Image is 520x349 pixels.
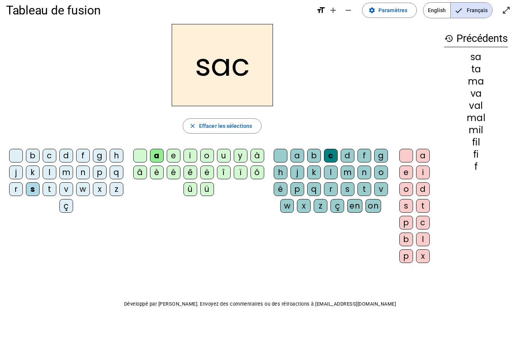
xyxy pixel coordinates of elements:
button: Diminuer la taille de la police [341,3,356,18]
div: x [416,249,430,263]
div: ê [183,166,197,179]
div: f [444,162,508,171]
div: n [357,166,371,179]
div: o [200,149,214,163]
div: â [133,166,147,179]
div: a [416,149,430,163]
div: i [416,166,430,179]
div: m [341,166,354,179]
div: a [150,149,164,163]
div: c [43,149,56,163]
div: j [290,166,304,179]
div: en [347,199,362,213]
div: é [167,166,180,179]
mat-icon: remove [344,6,353,15]
span: Français [451,3,492,18]
div: z [110,182,123,196]
div: v [374,182,388,196]
div: mil [444,126,508,135]
span: English [423,3,450,18]
div: ï [234,166,247,179]
div: r [9,182,23,196]
h3: Précédents [444,30,508,47]
div: p [399,249,413,263]
mat-icon: add [329,6,338,15]
div: sa [444,53,508,62]
div: e [167,149,180,163]
mat-icon: open_in_full [502,6,511,15]
div: p [399,216,413,229]
div: mal [444,113,508,123]
div: l [416,233,430,246]
div: w [280,199,294,213]
div: p [93,166,107,179]
div: ô [250,166,264,179]
div: h [110,149,123,163]
div: l [43,166,56,179]
div: on [365,199,381,213]
div: s [399,199,413,213]
button: Augmenter la taille de la police [325,3,341,18]
div: fil [444,138,508,147]
div: fi [444,150,508,159]
div: x [93,182,107,196]
mat-icon: format_size [316,6,325,15]
div: ma [444,77,508,86]
div: s [341,182,354,196]
div: v [59,182,73,196]
div: d [341,149,354,163]
div: k [307,166,321,179]
div: m [59,166,73,179]
div: ç [330,199,344,213]
div: ë [200,166,214,179]
p: Développé par [PERSON_NAME]. Envoyez des commentaires ou des rétroactions à [EMAIL_ADDRESS][DOMAI... [6,300,514,309]
div: f [357,149,371,163]
div: d [59,149,73,163]
span: Effacer les sélections [199,121,252,131]
div: j [9,166,23,179]
div: y [234,149,247,163]
div: t [416,199,430,213]
div: ü [200,182,214,196]
div: à [250,149,264,163]
mat-button-toggle-group: Language selection [423,2,493,18]
div: x [297,199,311,213]
button: Paramètres [362,3,417,18]
button: Entrer en plein écran [499,3,514,18]
div: t [43,182,56,196]
div: s [26,182,40,196]
div: ta [444,65,508,74]
div: n [76,166,90,179]
div: t [357,182,371,196]
div: û [183,182,197,196]
div: z [314,199,327,213]
div: u [217,149,231,163]
div: w [76,182,90,196]
mat-icon: close [189,123,196,129]
div: p [290,182,304,196]
div: d [416,182,430,196]
div: g [374,149,388,163]
div: i [183,149,197,163]
div: va [444,89,508,98]
div: g [93,149,107,163]
div: o [374,166,388,179]
button: Effacer les sélections [183,118,262,134]
div: b [307,149,321,163]
div: b [26,149,40,163]
div: a [290,149,304,163]
div: é [274,182,287,196]
div: ç [59,199,73,213]
div: c [324,149,338,163]
div: k [26,166,40,179]
div: o [399,182,413,196]
div: l [324,166,338,179]
span: Paramètres [378,6,407,15]
mat-icon: history [444,34,453,43]
div: î [217,166,231,179]
div: val [444,101,508,110]
div: r [324,182,338,196]
h2: sac [172,24,273,106]
div: q [307,182,321,196]
div: e [399,166,413,179]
